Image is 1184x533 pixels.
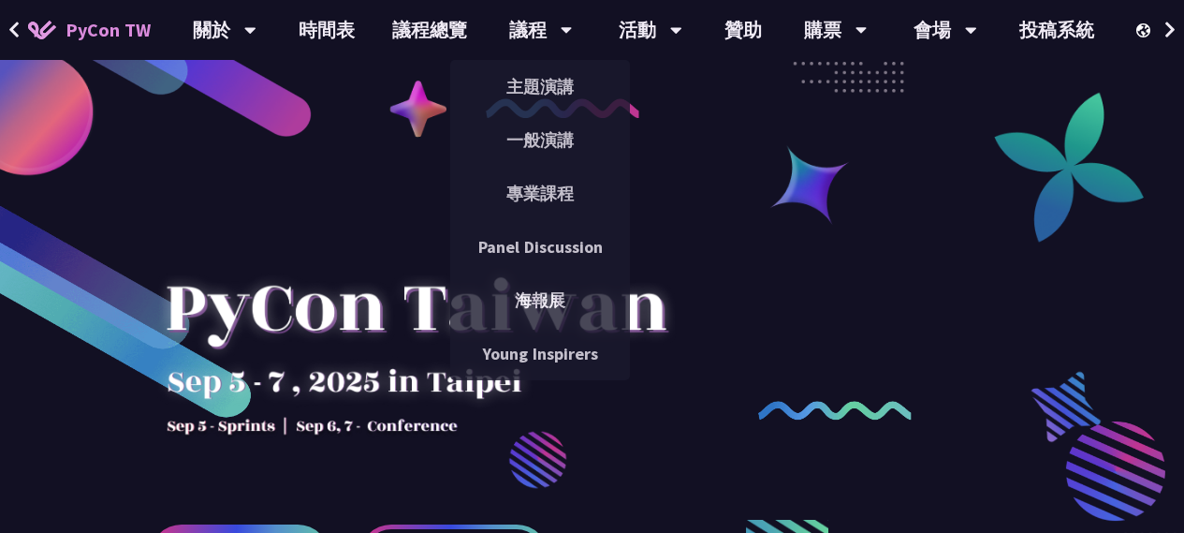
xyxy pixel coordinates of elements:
[450,278,630,322] a: 海報展
[66,16,151,44] span: PyCon TW
[450,332,630,376] a: Young Inspirers
[450,65,630,109] a: 主題演講
[758,401,912,421] img: curly-2.e802c9f.png
[450,225,630,269] a: Panel Discussion
[450,171,630,215] a: 專業課程
[9,7,169,53] a: PyCon TW
[1136,23,1155,37] img: Locale Icon
[450,118,630,162] a: 一般演講
[28,21,56,39] img: Home icon of PyCon TW 2025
